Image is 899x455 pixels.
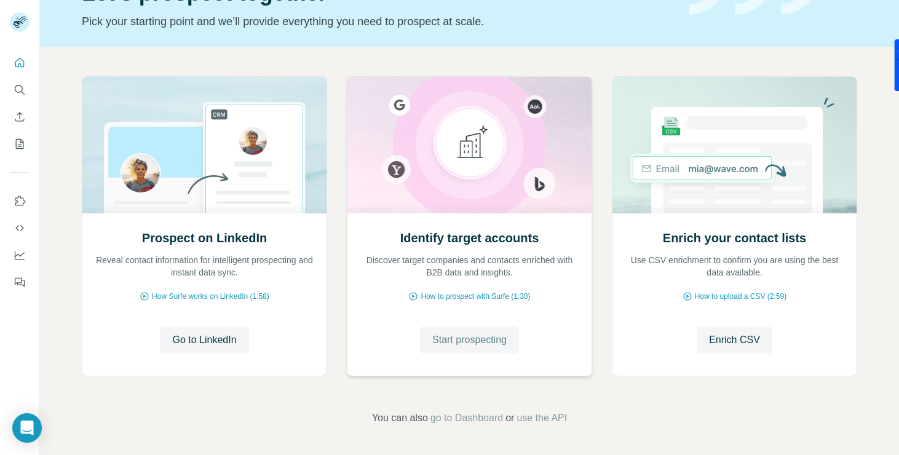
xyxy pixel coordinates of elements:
button: Enrich CSV [697,326,772,354]
span: Enrich CSV [709,333,760,347]
span: You can also [372,411,428,425]
p: Discover target companies and contacts enriched with B2B data and insights. [360,254,579,279]
button: Start prospecting [420,326,519,354]
button: My lists [10,133,30,155]
span: or [505,411,514,425]
div: Open Intercom Messenger [12,413,42,443]
span: Go to LinkedIn [172,333,236,347]
p: Pick your starting point and we’ll provide everything you need to prospect at scale. [82,13,675,30]
h2: Prospect on LinkedIn [142,229,267,247]
span: Start prospecting [432,333,507,347]
p: Use CSV enrichment to confirm you are using the best data available. [625,254,844,279]
button: go to Dashboard [430,411,503,425]
span: How to upload a CSV (2:59) [695,291,786,302]
button: Go to LinkedIn [160,326,248,354]
h2: Identify target accounts [400,229,539,247]
button: use the API [517,411,567,425]
button: Use Surfe on LinkedIn [10,190,30,212]
button: Quick start [10,52,30,74]
button: Search [10,79,30,101]
span: How to prospect with Surfe (1:30) [421,291,530,302]
img: Prospect on LinkedIn [82,77,327,213]
button: Dashboard [10,244,30,266]
button: Feedback [10,271,30,293]
button: Enrich CSV [10,106,30,128]
h2: Enrich your contact lists [663,229,806,247]
p: Reveal contact information for intelligent prospecting and instant data sync. [95,254,314,279]
button: Use Surfe API [10,217,30,239]
img: Enrich your contact lists [612,77,857,213]
img: Identify target accounts [347,77,592,213]
span: How Surfe works on LinkedIn (1:58) [152,291,269,302]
